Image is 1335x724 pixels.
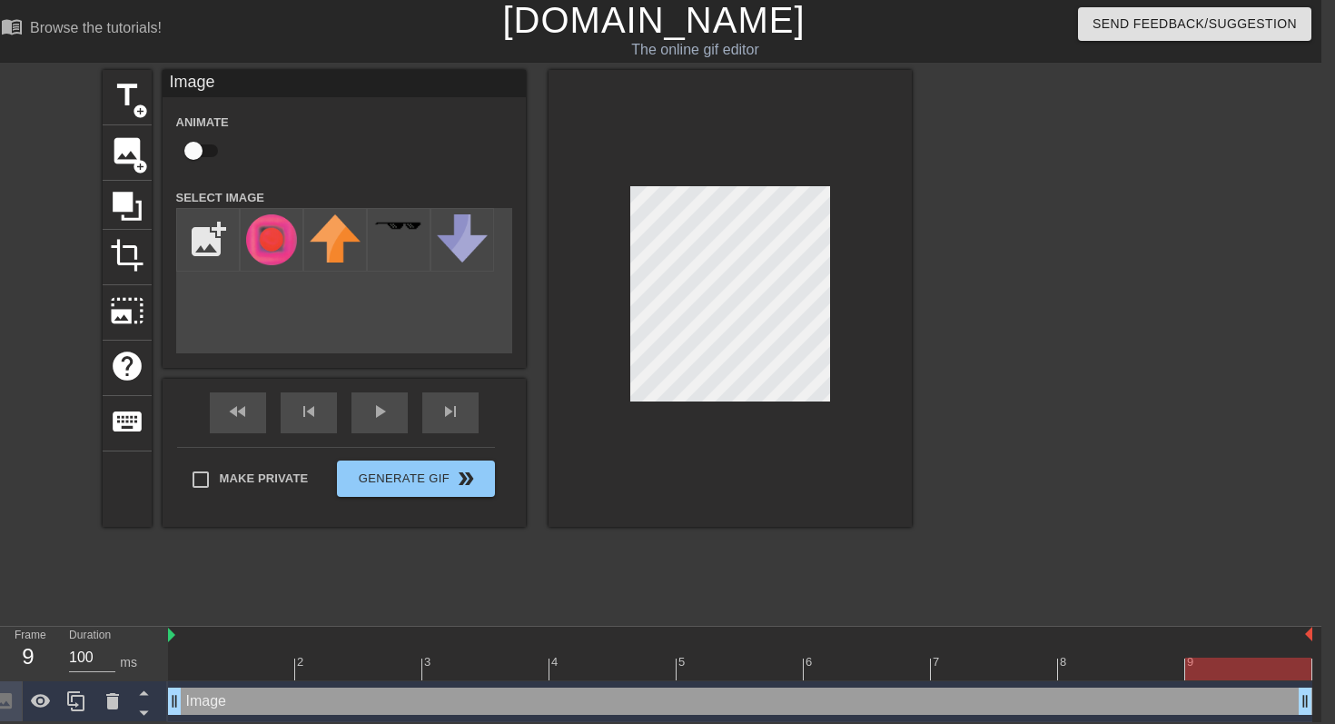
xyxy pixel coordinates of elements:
[337,461,494,497] button: Generate Gif
[133,159,148,174] span: add_circle
[220,470,309,488] span: Make Private
[1093,13,1297,35] span: Send Feedback/Suggestion
[110,134,144,168] span: image
[806,653,816,671] div: 6
[120,653,137,672] div: ms
[1,15,162,44] a: Browse the tutorials!
[1078,7,1311,41] button: Send Feedback/Suggestion
[440,39,950,61] div: The online gif editor
[297,653,307,671] div: 2
[310,214,361,263] img: upvote.png
[110,293,144,328] span: photo_size_select_large
[163,70,526,97] div: Image
[455,468,477,490] span: double_arrow
[933,653,943,671] div: 7
[176,189,265,207] label: Select Image
[298,401,320,422] span: skip_previous
[165,692,183,710] span: drag_handle
[69,630,111,641] label: Duration
[1296,692,1314,710] span: drag_handle
[1060,653,1070,671] div: 8
[110,78,144,113] span: title
[1,15,23,37] span: menu_book
[1187,653,1197,671] div: 9
[110,238,144,273] span: crop
[369,401,391,422] span: play_arrow
[133,104,148,119] span: add_circle
[678,653,688,671] div: 5
[344,468,487,490] span: Generate Gif
[1,627,55,679] div: Frame
[110,404,144,439] span: keyboard
[246,214,297,265] img: lnRYZ-GL.png
[30,20,162,35] div: Browse the tutorials!
[227,401,249,422] span: fast_rewind
[437,214,488,263] img: downvote.png
[373,221,424,231] img: deal-with-it.png
[110,349,144,383] span: help
[15,640,42,673] div: 9
[424,653,434,671] div: 3
[176,114,229,132] label: Animate
[1305,627,1312,641] img: bound-end.png
[551,653,561,671] div: 4
[440,401,461,422] span: skip_next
